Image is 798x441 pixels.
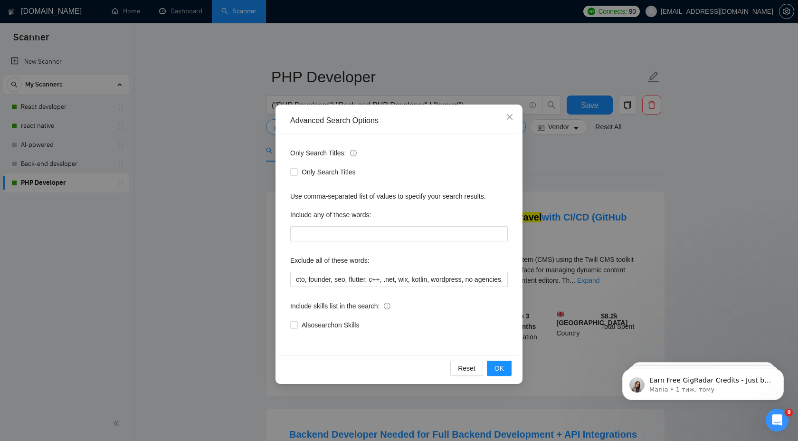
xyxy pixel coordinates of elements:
label: Exclude all of these words: [290,253,370,268]
button: Reset [450,361,483,376]
span: OK [494,363,504,374]
iframe: Intercom notifications повідомлення [608,349,798,415]
span: 9 [785,409,793,416]
div: Advanced Search Options [290,115,508,126]
iframe: Intercom live chat [766,409,788,431]
span: info-circle [350,150,357,156]
button: OK [487,361,512,376]
label: Include any of these words: [290,207,371,222]
span: Also search on Skills [298,320,363,330]
span: Only Search Titles [298,167,360,177]
button: Close [497,105,522,130]
div: Use comma-separated list of values to specify your search results. [290,191,508,201]
span: Reset [458,363,475,374]
span: close [506,113,513,121]
span: info-circle [384,303,390,309]
span: Include skills list in the search: [290,301,390,311]
span: Only Search Titles: [290,148,357,158]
